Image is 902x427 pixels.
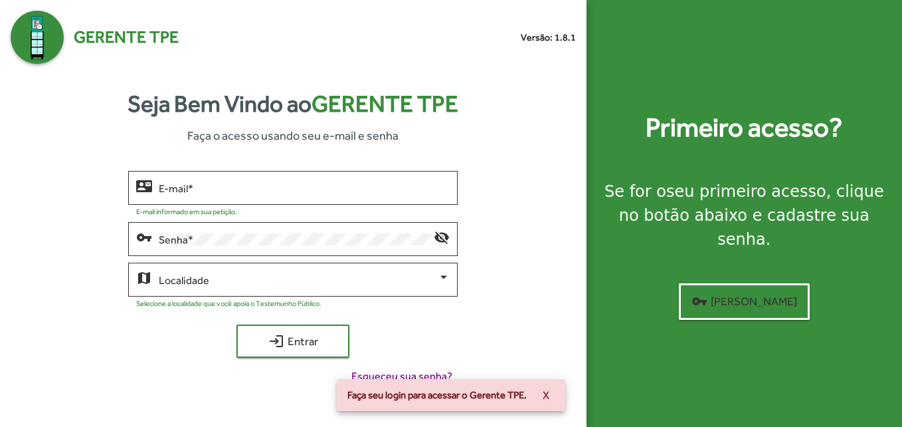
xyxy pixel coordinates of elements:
[268,333,284,349] mat-icon: login
[248,329,337,353] span: Entrar
[543,383,549,407] span: X
[646,108,842,148] strong: Primeiro acesso?
[521,31,576,45] small: Versão: 1.8.1
[136,208,237,215] mat-hint: E-mail informado em sua petição.
[136,229,152,245] mat-icon: vpn_key
[236,325,349,358] button: Entrar
[434,229,450,245] mat-icon: visibility_off
[74,25,179,50] span: Gerente TPE
[128,86,458,122] strong: Seja Bem Vindo ao
[136,269,152,285] mat-icon: map
[187,126,399,144] span: Faça o acesso usando seu e-mail e senha
[666,182,826,201] strong: seu primeiro acesso
[532,383,560,407] button: X
[136,178,152,194] mat-icon: contact_mail
[691,293,707,309] mat-icon: vpn_key
[347,388,527,402] span: Faça seu login para acessar o Gerente TPE.
[691,289,797,313] span: [PERSON_NAME]
[312,90,458,117] span: Gerente TPE
[11,11,64,64] img: Logo Gerente
[136,299,321,307] mat-hint: Selecione a localidade que você apoia o Testemunho Público.
[602,180,886,251] div: Se for o , clique no botão abaixo e cadastre sua senha.
[679,283,810,320] button: [PERSON_NAME]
